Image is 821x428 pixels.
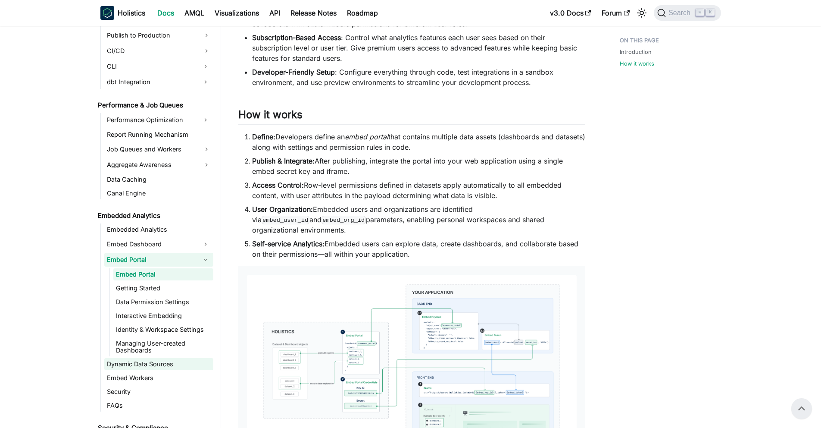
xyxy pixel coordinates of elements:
kbd: K [706,9,715,16]
a: Release Notes [285,6,342,20]
a: Security [104,386,213,398]
a: Canal Engine [104,187,213,199]
kbd: ⌘ [696,9,704,16]
a: Roadmap [342,6,383,20]
a: Embed Portal [113,268,213,280]
a: Introduction [620,48,652,56]
li: Embedded users and organizations are identified via and parameters, enabling personal workspaces ... [252,204,585,235]
a: CI/CD [104,44,213,58]
a: Identity & Workspace Settings [113,324,213,336]
button: Scroll back to top [791,398,812,419]
a: Managing User-created Dashboards [113,337,213,356]
a: API [264,6,285,20]
a: dbt Integration [104,75,198,89]
nav: Docs sidebar [92,26,221,428]
strong: Subscription-Based Access [252,33,341,42]
em: embed portal [345,132,388,141]
li: : Configure everything through code, test integrations in a sandbox environment, and use preview ... [252,67,585,88]
a: Embedded Analytics [95,210,213,222]
a: How it works [620,60,654,68]
button: Expand sidebar category 'dbt Integration' [198,75,213,89]
a: FAQs [104,400,213,412]
a: Embed Workers [104,372,213,384]
a: Performance & Job Queues [95,99,213,111]
img: Holistics [100,6,114,20]
a: Interactive Embedding [113,310,213,322]
a: Docs [152,6,179,20]
li: After publishing, integrate the portal into your web application using a single embed secret key ... [252,156,585,176]
button: Expand sidebar category 'Performance Optimization' [198,113,213,127]
a: CLI [104,60,198,73]
a: Report Running Mechanism [104,129,213,141]
b: Holistics [118,8,145,18]
strong: Developer-Friendly Setup [252,68,335,76]
a: Getting Started [113,282,213,294]
a: Data Permission Settings [113,296,213,308]
h2: How it works [238,108,585,125]
button: Expand sidebar category 'Embed Dashboard' [198,237,213,251]
a: Publish to Production [104,28,213,42]
a: Job Queues and Workers [104,142,213,156]
strong: User Organization: [252,205,313,214]
a: Aggregate Awareness [104,158,213,172]
span: Search [666,9,696,17]
a: AMQL [179,6,209,20]
li: Row-level permissions defined in datasets apply automatically to all embedded content, with user ... [252,180,585,201]
a: Dynamic Data Sources [104,358,213,370]
strong: Publish & Integrate: [252,157,315,165]
li: Embedded users can explore data, create dashboards, and collaborate based on their permissions—al... [252,239,585,259]
a: Visualizations [209,6,264,20]
a: Embed Dashboard [104,237,198,251]
code: embed_org_id [322,216,366,224]
button: Switch between dark and light mode (currently light mode) [635,6,649,20]
strong: Self-service Analytics: [252,239,325,248]
li: : Control what analytics features each user sees based on their subscription level or user tier. ... [252,32,585,63]
strong: Define: [252,132,275,141]
a: Embed Portal [104,253,198,267]
a: v3.0 Docs [545,6,596,20]
code: embed_user_id [262,216,309,224]
li: Developers define an that contains multiple data assets (dashboards and datasets) along with sett... [252,132,585,152]
a: Embedded Analytics [104,223,213,236]
button: Search (Command+K) [654,5,721,21]
button: Expand sidebar category 'CLI' [198,60,213,73]
a: Data Caching [104,173,213,186]
a: Forum [596,6,635,20]
button: Collapse sidebar category 'Embed Portal' [198,253,213,267]
a: HolisticsHolistics [100,6,145,20]
a: Performance Optimization [104,113,198,127]
strong: Access Control: [252,181,304,189]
